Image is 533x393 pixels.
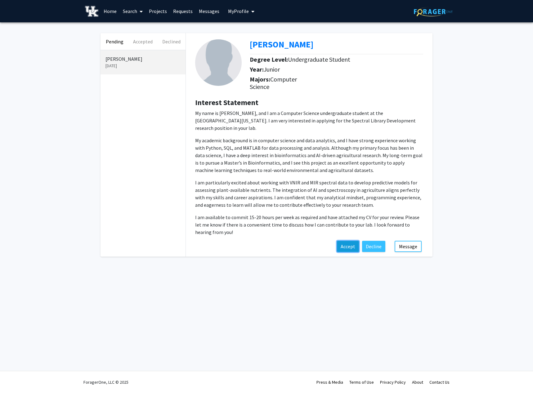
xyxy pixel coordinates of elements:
[228,8,249,14] span: My Profile
[395,241,422,252] button: Message
[83,371,128,393] div: ForagerOne, LLC © 2025
[250,75,270,83] b: Majors:
[129,33,157,50] button: Accepted
[195,137,423,173] span: My academic background is in computer science and data analytics, and I have strong experience wo...
[250,39,313,50] a: Opens in a new tab
[195,39,242,86] img: Profile Picture
[195,98,258,107] b: Interest Statement
[362,241,385,252] button: Decline
[195,109,423,132] p: My name is [PERSON_NAME], and I am a Computer Science undergraduate student at the [GEOGRAPHIC_DA...
[349,379,374,385] a: Terms of Use
[146,0,170,22] a: Projects
[120,0,146,22] a: Search
[85,6,98,17] img: University of Kentucky Logo
[380,379,406,385] a: Privacy Policy
[105,63,181,69] p: [DATE]
[337,241,359,252] button: Accept
[101,0,120,22] a: Home
[414,7,453,16] img: ForagerOne Logo
[250,65,264,73] b: Year:
[195,179,421,208] span: I am particularly excited about working with VNIR and MIR spectral data to develop predictive mod...
[170,0,196,22] a: Requests
[316,379,343,385] a: Press & Media
[195,214,419,235] span: I am available to commit 15-20 hours per week as required and have attached my CV for your review...
[101,33,129,50] button: Pending
[157,33,186,50] button: Declined
[264,65,280,73] span: Junior
[5,365,26,388] iframe: Chat
[250,55,288,63] b: Degree Level:
[429,379,450,385] a: Contact Us
[250,39,313,50] b: [PERSON_NAME]
[250,75,297,91] span: Computer Science
[196,0,222,22] a: Messages
[105,55,181,63] p: [PERSON_NAME]
[288,55,350,63] span: Undergraduate Student
[412,379,423,385] a: About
